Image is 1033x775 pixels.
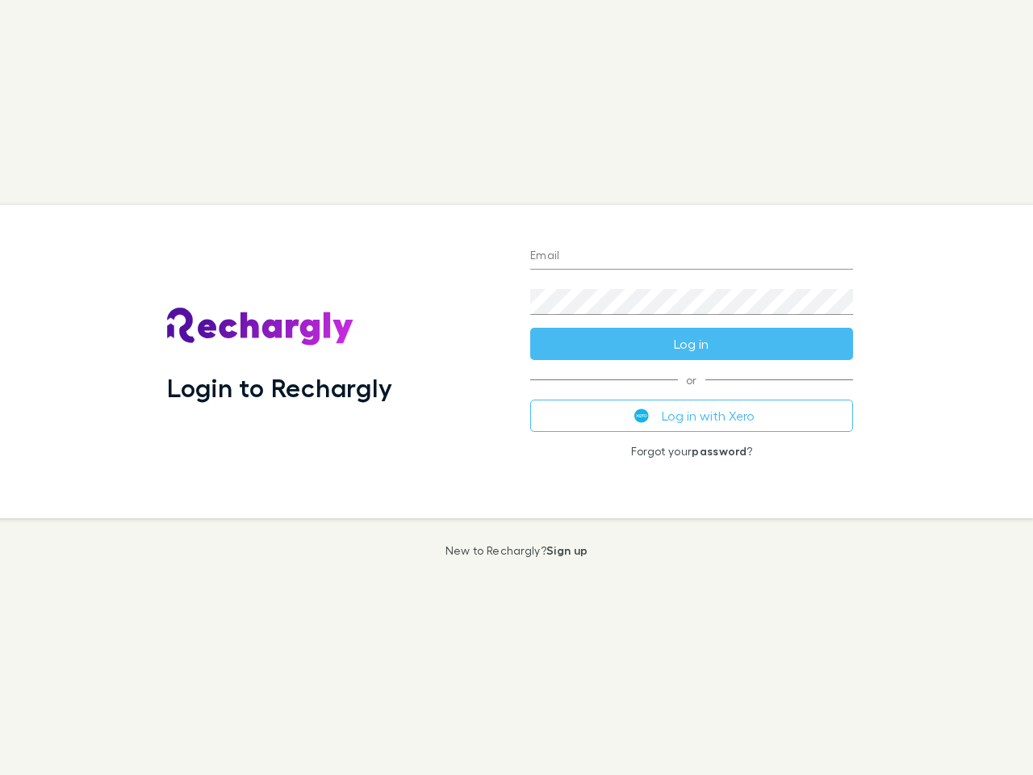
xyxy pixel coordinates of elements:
button: Log in with Xero [530,400,853,432]
a: Sign up [546,543,588,557]
img: Rechargly's Logo [167,308,354,346]
h1: Login to Rechargly [167,372,392,403]
p: New to Rechargly? [445,544,588,557]
span: or [530,379,853,380]
img: Xero's logo [634,408,649,423]
button: Log in [530,328,853,360]
p: Forgot your ? [530,445,853,458]
a: password [692,444,747,458]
